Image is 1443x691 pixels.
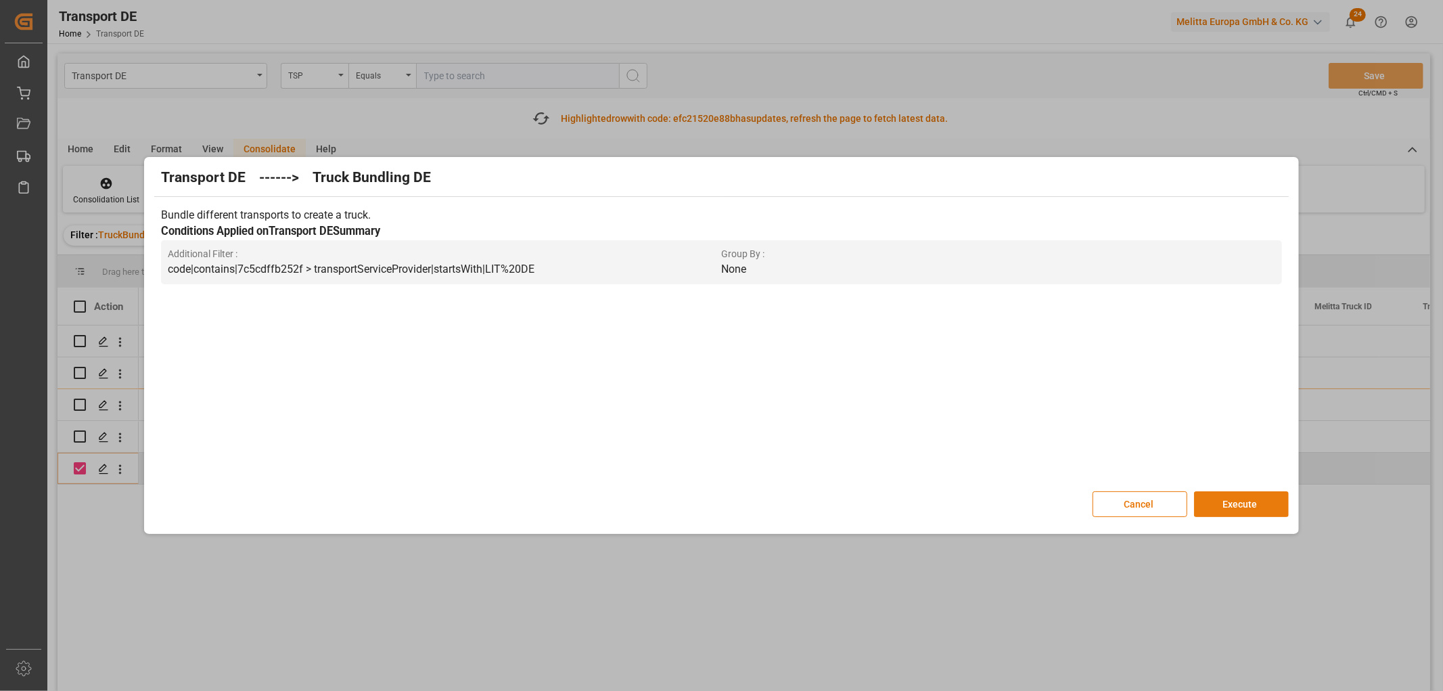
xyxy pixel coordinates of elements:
[313,167,431,189] h2: Truck Bundling DE
[161,207,1281,223] p: Bundle different transports to create a truck.
[721,247,1275,261] span: Group By :
[1093,491,1187,517] button: Cancel
[1194,491,1289,517] button: Execute
[721,261,1275,277] p: None
[161,223,1281,240] h3: Conditions Applied on Transport DE Summary
[161,167,246,189] h2: Transport DE
[259,167,299,189] h2: ------>
[168,247,721,261] span: Additional Filter :
[168,261,721,277] p: code|contains|7c5cdffb252f > transportServiceProvider|startsWith|LIT%20DE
